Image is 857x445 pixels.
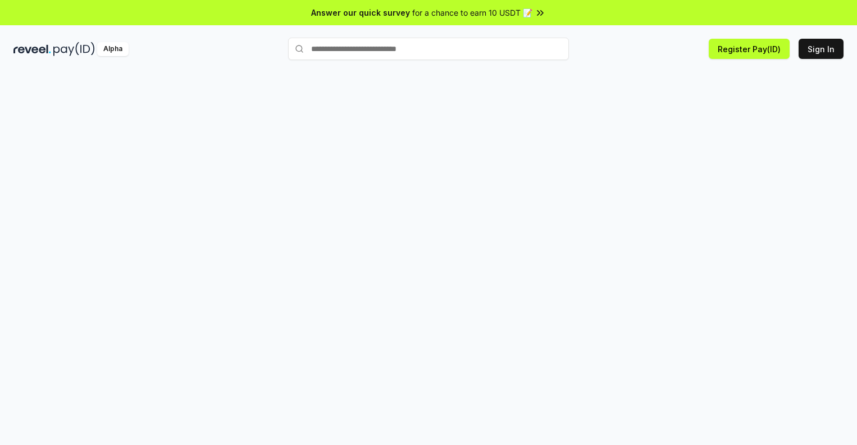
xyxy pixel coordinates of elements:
[97,42,129,56] div: Alpha
[412,7,532,19] span: for a chance to earn 10 USDT 📝
[13,42,51,56] img: reveel_dark
[311,7,410,19] span: Answer our quick survey
[799,39,844,59] button: Sign In
[53,42,95,56] img: pay_id
[709,39,790,59] button: Register Pay(ID)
